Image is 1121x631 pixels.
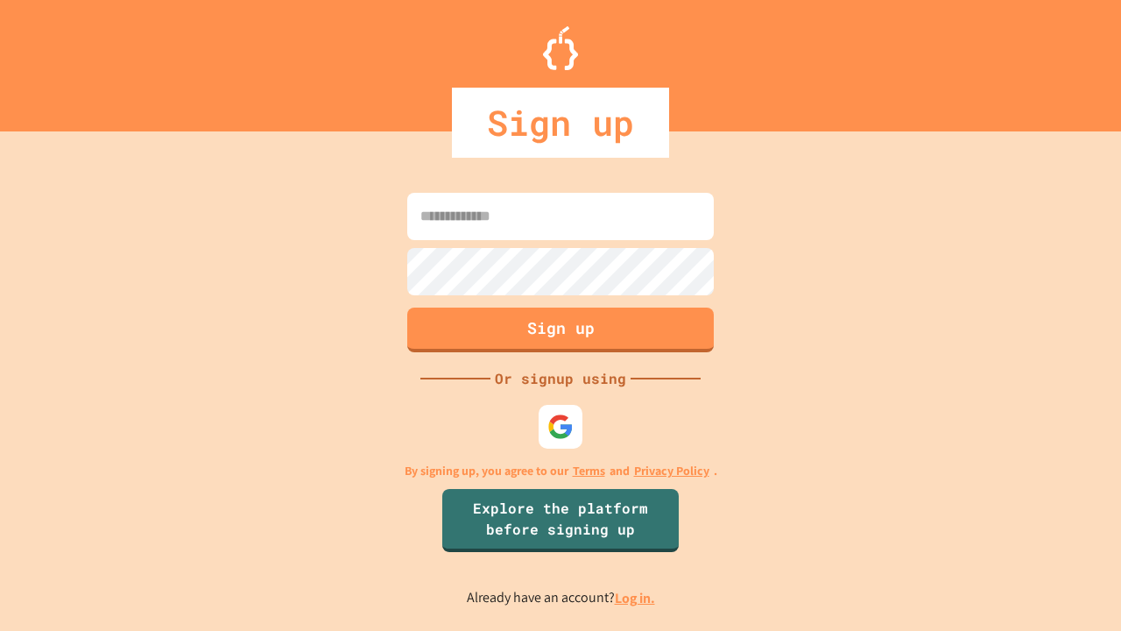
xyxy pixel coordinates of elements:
[543,26,578,70] img: Logo.svg
[547,414,574,440] img: google-icon.svg
[442,489,679,552] a: Explore the platform before signing up
[407,308,714,352] button: Sign up
[405,462,717,480] p: By signing up, you agree to our and .
[634,462,709,480] a: Privacy Policy
[615,589,655,607] a: Log in.
[452,88,669,158] div: Sign up
[467,587,655,609] p: Already have an account?
[573,462,605,480] a: Terms
[490,368,631,389] div: Or signup using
